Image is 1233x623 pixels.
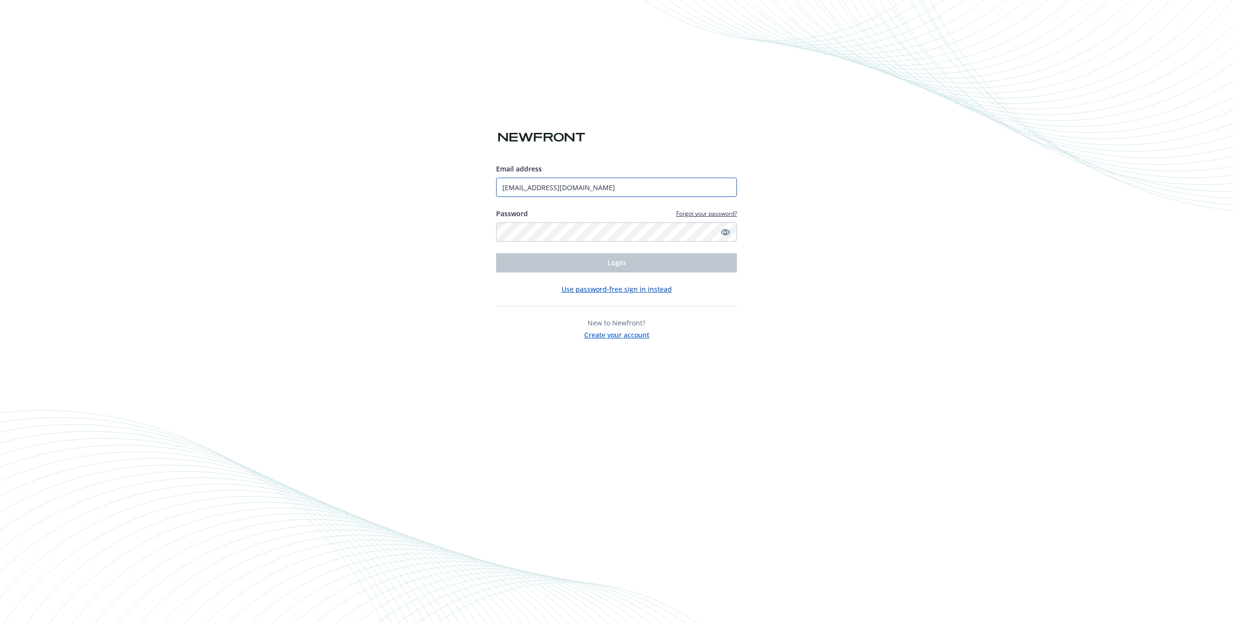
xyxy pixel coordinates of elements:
label: Password [496,208,528,219]
a: Forgot your password? [676,209,737,218]
input: Enter your password [496,222,737,242]
span: Email address [496,164,542,173]
input: Enter your email [496,178,737,197]
button: Use password-free sign in instead [562,284,672,294]
button: Create your account [584,328,649,340]
img: Newfront logo [496,129,587,146]
span: Login [607,258,626,267]
span: New to Newfront? [588,318,645,327]
button: Login [496,253,737,273]
a: Show password [720,226,731,238]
